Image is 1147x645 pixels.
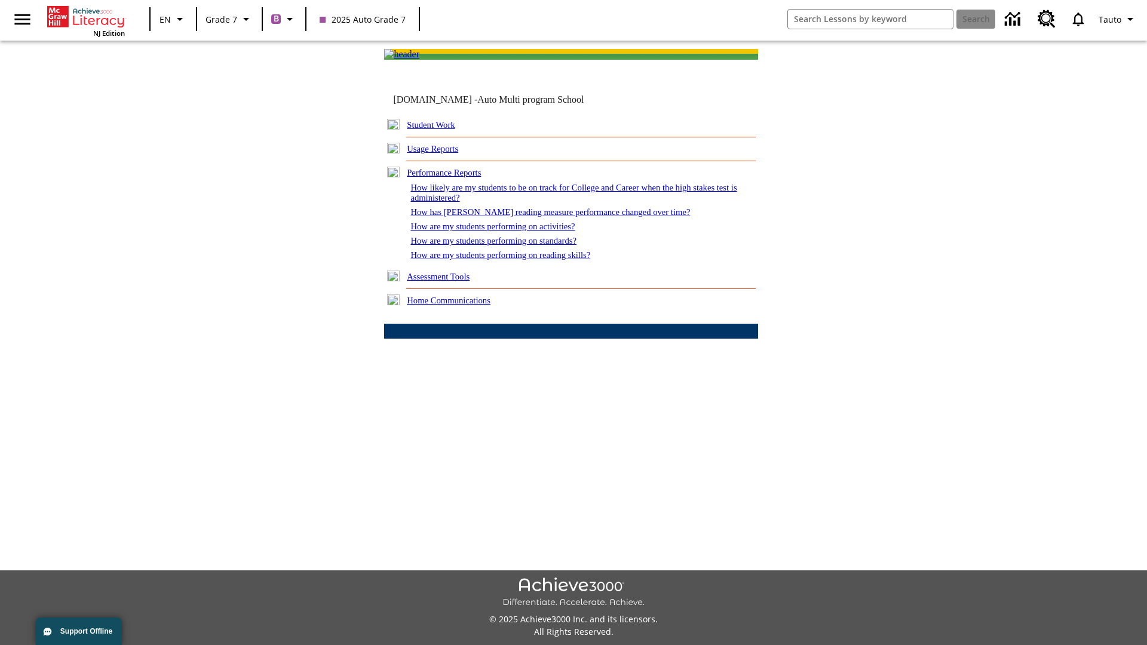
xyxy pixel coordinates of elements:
[154,8,192,30] button: Language: EN, Select a language
[410,250,590,260] a: How are my students performing on reading skills?
[407,120,455,130] a: Student Work
[160,13,171,26] span: EN
[320,13,406,26] span: 2025 Auto Grade 7
[407,168,481,177] a: Performance Reports
[387,271,400,281] img: plus.gif
[206,13,237,26] span: Grade 7
[47,4,125,38] div: Home
[387,119,400,130] img: plus.gif
[788,10,953,29] input: search field
[93,29,125,38] span: NJ Edition
[407,296,490,305] a: Home Communications
[274,11,279,26] span: B
[1063,4,1094,35] a: Notifications
[407,144,458,153] a: Usage Reports
[502,578,645,608] img: Achieve3000 Differentiate Accelerate Achieve
[201,8,258,30] button: Grade: Grade 7, Select a grade
[1099,13,1121,26] span: Tauto
[60,627,112,635] span: Support Offline
[998,3,1031,36] a: Data Center
[387,167,400,177] img: minus.gif
[410,207,690,217] a: How has [PERSON_NAME] reading measure performance changed over time?
[477,94,584,105] nobr: Auto Multi program School
[384,49,419,60] img: header
[36,618,122,645] button: Support Offline
[1094,8,1142,30] button: Profile/Settings
[5,2,40,37] button: Open side menu
[407,272,470,281] a: Assessment Tools
[410,183,737,202] a: How likely are my students to be on track for College and Career when the high stakes test is adm...
[387,294,400,305] img: plus.gif
[410,236,576,245] a: How are my students performing on standards?
[393,94,613,105] td: [DOMAIN_NAME] -
[387,143,400,153] img: plus.gif
[410,222,575,231] a: How are my students performing on activities?
[266,8,302,30] button: Boost Class color is purple. Change class color
[1031,3,1063,35] a: Resource Center, Will open in new tab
